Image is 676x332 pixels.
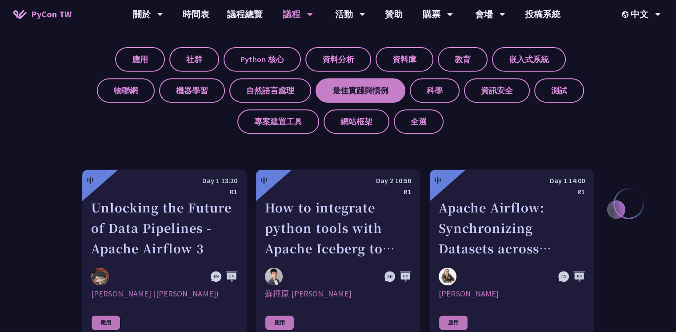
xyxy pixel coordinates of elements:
label: 資訊安全 [464,78,530,103]
label: 嵌入式系統 [492,47,566,72]
label: 測試 [534,78,584,103]
label: 機器學習 [159,78,225,103]
img: Home icon of PyCon TW 2025 [13,10,27,19]
div: Day 1 13:20 [91,175,237,186]
div: 應用 [439,315,468,330]
div: R1 [439,186,585,197]
img: Sebastien Crocquevieille [439,268,456,285]
div: Unlocking the Future of Data Pipelines - Apache Airflow 3 [91,197,237,259]
label: Python 核心 [224,47,301,72]
div: How to integrate python tools with Apache Iceberg to build ETLT pipeline on Shift-Left Architecture [265,197,411,259]
label: 專案建置工具 [237,109,319,134]
label: 資料分析 [305,47,371,72]
div: R1 [91,186,237,197]
div: 中 [260,175,268,186]
div: 應用 [91,315,120,330]
div: 中 [434,175,441,186]
label: 社群 [169,47,219,72]
div: Apache Airflow: Synchronizing Datasets across Multiple instances [439,197,585,259]
label: 網站框架 [324,109,389,134]
img: Locale Icon [622,11,631,18]
div: Day 1 14:00 [439,175,585,186]
img: 蘇揮原 Mars Su [265,268,283,285]
label: 全選 [394,109,444,134]
label: 資料庫 [376,47,433,72]
label: 應用 [115,47,165,72]
div: 應用 [265,315,294,330]
label: 物聯網 [97,78,155,103]
label: 最佳實踐與慣例 [316,78,405,103]
div: 中 [87,175,94,186]
img: 李唯 (Wei Lee) [91,268,109,285]
div: [PERSON_NAME] [439,288,585,299]
label: 自然語言處理 [229,78,311,103]
a: PyCon TW [4,3,80,25]
label: 教育 [438,47,488,72]
span: PyCon TW [31,8,72,21]
div: Day 2 10:50 [265,175,411,186]
div: R1 [265,186,411,197]
div: 蘇揮原 [PERSON_NAME] [265,288,411,299]
div: [PERSON_NAME] ([PERSON_NAME]) [91,288,237,299]
label: 科學 [410,78,460,103]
